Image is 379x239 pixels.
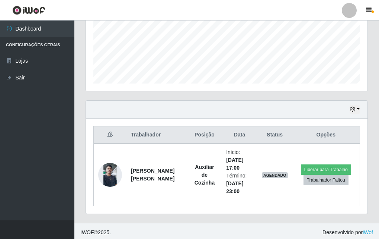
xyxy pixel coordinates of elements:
[303,175,349,185] button: Trabalhador Faltou
[301,164,351,175] button: Liberar para Trabalho
[226,180,243,194] time: [DATE] 23:00
[226,172,253,195] li: Término:
[363,229,373,235] a: iWof
[226,148,253,172] li: Início:
[80,229,94,235] span: IWOF
[98,163,122,187] img: 1690423622329.jpeg
[322,229,373,236] span: Desenvolvido por
[222,126,257,144] th: Data
[257,126,292,144] th: Status
[195,164,215,186] strong: Auxiliar de Cozinha
[187,126,222,144] th: Posição
[131,168,174,182] strong: [PERSON_NAME] [PERSON_NAME]
[226,157,243,171] time: [DATE] 17:00
[126,126,187,144] th: Trabalhador
[262,172,288,178] span: AGENDADO
[292,126,360,144] th: Opções
[80,229,111,236] span: © 2025 .
[12,6,45,15] img: CoreUI Logo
